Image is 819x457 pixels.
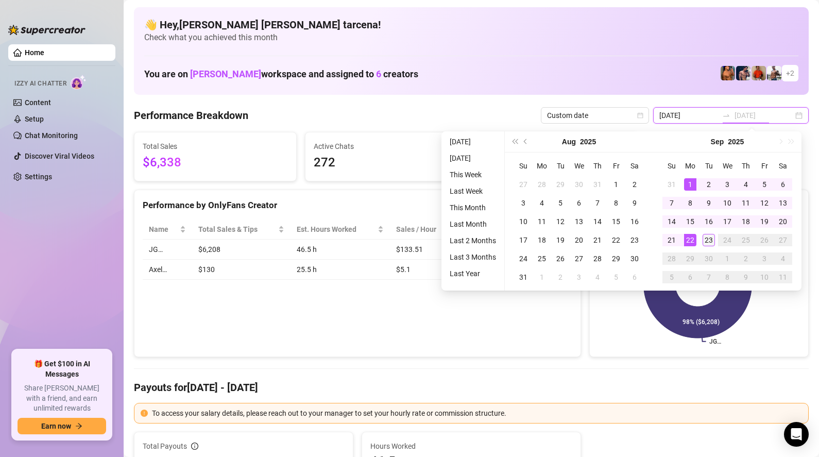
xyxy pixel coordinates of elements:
[610,197,622,209] div: 8
[588,194,607,212] td: 2025-08-07
[198,224,276,235] span: Total Sales & Tips
[681,249,699,268] td: 2025-09-29
[718,268,737,286] td: 2025-10-08
[514,157,533,175] th: Su
[777,197,789,209] div: 13
[721,234,733,246] div: 24
[533,194,551,212] td: 2025-08-04
[591,252,604,265] div: 28
[192,219,291,240] th: Total Sales & Tips
[774,212,792,231] td: 2025-09-20
[684,234,696,246] div: 22
[607,249,625,268] td: 2025-08-29
[610,234,622,246] div: 22
[625,157,644,175] th: Sa
[721,215,733,228] div: 17
[570,249,588,268] td: 2025-08-27
[721,271,733,283] div: 8
[736,66,750,80] img: Axel
[666,197,678,209] div: 7
[144,69,418,80] h1: You are on workspace and assigned to creators
[699,231,718,249] td: 2025-09-23
[684,215,696,228] div: 15
[588,175,607,194] td: 2025-07-31
[610,215,622,228] div: 15
[588,249,607,268] td: 2025-08-28
[314,141,459,152] span: Active Chats
[554,197,567,209] div: 5
[446,234,500,247] li: Last 2 Months
[666,215,678,228] div: 14
[143,141,288,152] span: Total Sales
[722,111,730,120] span: to
[755,212,774,231] td: 2025-09-19
[143,198,572,212] div: Performance by OnlyFans Creator
[737,175,755,194] td: 2025-09-04
[758,197,771,209] div: 12
[591,197,604,209] div: 7
[446,267,500,280] li: Last Year
[533,157,551,175] th: Mo
[721,252,733,265] div: 1
[737,231,755,249] td: 2025-09-25
[758,178,771,191] div: 5
[573,234,585,246] div: 20
[134,108,248,123] h4: Performance Breakdown
[662,157,681,175] th: Su
[607,212,625,231] td: 2025-08-15
[533,268,551,286] td: 2025-09-01
[628,271,641,283] div: 6
[573,271,585,283] div: 3
[588,157,607,175] th: Th
[536,234,548,246] div: 18
[740,178,752,191] div: 4
[143,219,192,240] th: Name
[149,224,178,235] span: Name
[533,231,551,249] td: 2025-08-18
[758,271,771,283] div: 10
[551,194,570,212] td: 2025-08-05
[536,178,548,191] div: 28
[554,215,567,228] div: 12
[291,260,389,280] td: 25.5 h
[625,175,644,194] td: 2025-08-02
[533,212,551,231] td: 2025-08-11
[536,271,548,283] div: 1
[737,212,755,231] td: 2025-09-18
[396,224,451,235] span: Sales / Hour
[25,98,51,107] a: Content
[514,175,533,194] td: 2025-07-27
[573,215,585,228] div: 13
[774,231,792,249] td: 2025-09-27
[774,175,792,194] td: 2025-09-06
[662,194,681,212] td: 2025-09-07
[774,249,792,268] td: 2025-10-04
[699,175,718,194] td: 2025-09-02
[25,48,44,57] a: Home
[514,212,533,231] td: 2025-08-10
[718,194,737,212] td: 2025-09-10
[370,441,572,452] span: Hours Worked
[758,215,771,228] div: 19
[703,234,715,246] div: 23
[570,157,588,175] th: We
[514,194,533,212] td: 2025-08-03
[570,268,588,286] td: 2025-09-03
[737,194,755,212] td: 2025-09-11
[774,157,792,175] th: Sa
[755,157,774,175] th: Fr
[141,410,148,417] span: exclamation-circle
[755,231,774,249] td: 2025-09-26
[662,249,681,268] td: 2025-09-28
[740,197,752,209] div: 11
[703,271,715,283] div: 7
[755,194,774,212] td: 2025-09-12
[533,175,551,194] td: 2025-07-28
[314,153,459,173] span: 272
[755,175,774,194] td: 2025-09-05
[684,271,696,283] div: 6
[536,197,548,209] div: 4
[551,249,570,268] td: 2025-08-26
[758,234,771,246] div: 26
[570,231,588,249] td: 2025-08-20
